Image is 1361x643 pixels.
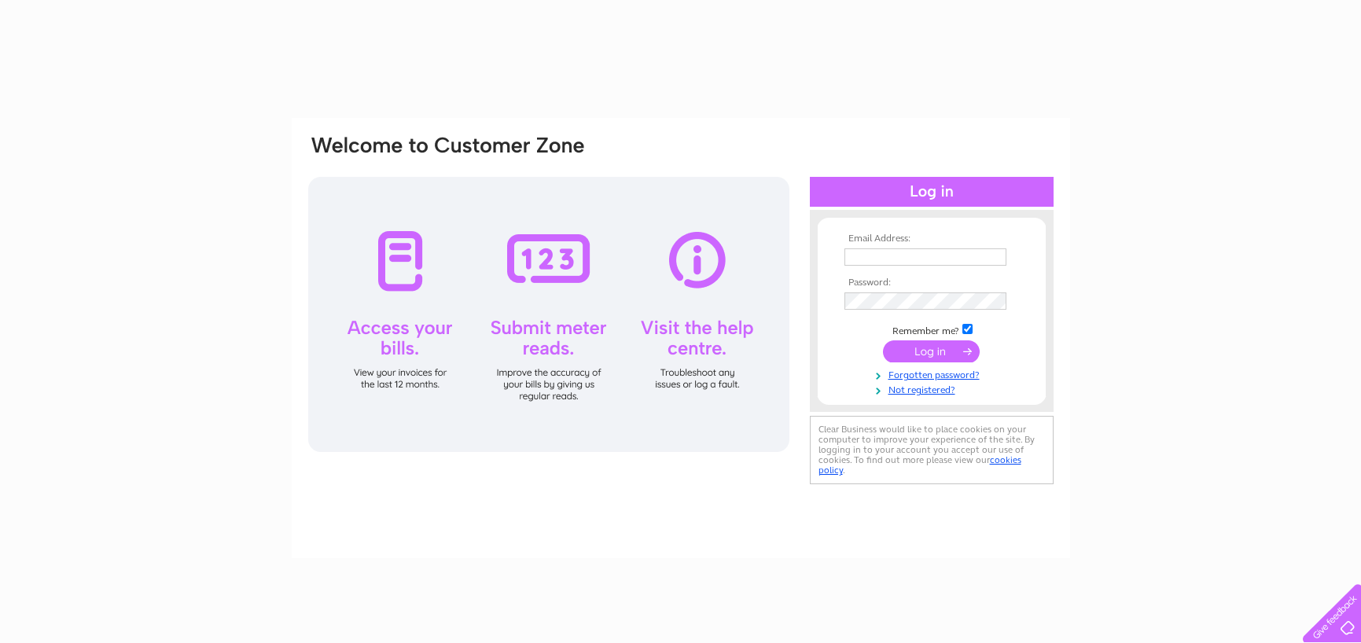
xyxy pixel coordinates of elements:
a: Not registered? [844,381,1023,396]
input: Submit [883,340,980,362]
th: Email Address: [841,233,1023,244]
a: Forgotten password? [844,366,1023,381]
td: Remember me? [841,321,1023,337]
th: Password: [841,277,1023,288]
div: Clear Business would like to place cookies on your computer to improve your experience of the sit... [810,416,1054,484]
a: cookies policy [818,454,1021,476]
